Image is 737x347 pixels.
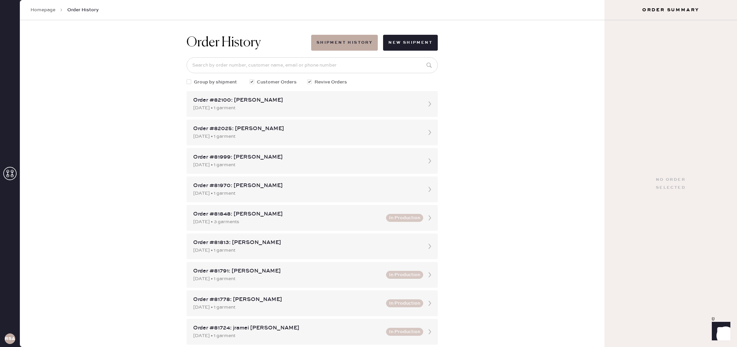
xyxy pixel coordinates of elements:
div: Order #81848: [PERSON_NAME] [193,210,382,218]
div: Order #81778: [PERSON_NAME] [193,296,382,304]
div: [DATE] • 1 garment [193,247,419,254]
span: Revive Orders [314,78,347,86]
div: Order #81999: [PERSON_NAME] [193,153,419,161]
div: Order #82100: [PERSON_NAME] [193,96,419,104]
button: In Production [386,299,423,307]
div: [DATE] • 1 garment [193,275,382,282]
div: Order #81970: [PERSON_NAME] [193,182,419,190]
div: Order #81813: [PERSON_NAME] [193,239,419,247]
iframe: Front Chat [706,317,734,346]
div: [DATE] • 1 garment [193,104,419,112]
span: Order History [67,7,99,13]
a: Homepage [30,7,55,13]
h3: RSA [5,336,15,341]
button: In Production [386,214,423,222]
button: New Shipment [383,35,438,51]
div: [DATE] • 1 garment [193,304,382,311]
h1: Order History [187,35,261,51]
button: In Production [386,328,423,336]
div: [DATE] • 1 garment [193,332,382,339]
div: Order #81791: [PERSON_NAME] [193,267,382,275]
div: [DATE] • 1 garment [193,133,419,140]
span: Group by shipment [194,78,237,86]
div: No order selected [656,176,686,192]
div: [DATE] • 1 garment [193,161,419,169]
button: Shipment History [311,35,378,51]
h3: Order Summary [604,7,737,13]
div: [DATE] • 1 garment [193,190,419,197]
span: Customer Orders [257,78,297,86]
input: Search by order number, customer name, email or phone number [187,57,438,73]
div: [DATE] • 3 garments [193,218,382,225]
div: Order #82025: [PERSON_NAME] [193,125,419,133]
button: In Production [386,271,423,279]
div: Order #81724: jramei [PERSON_NAME] [193,324,382,332]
